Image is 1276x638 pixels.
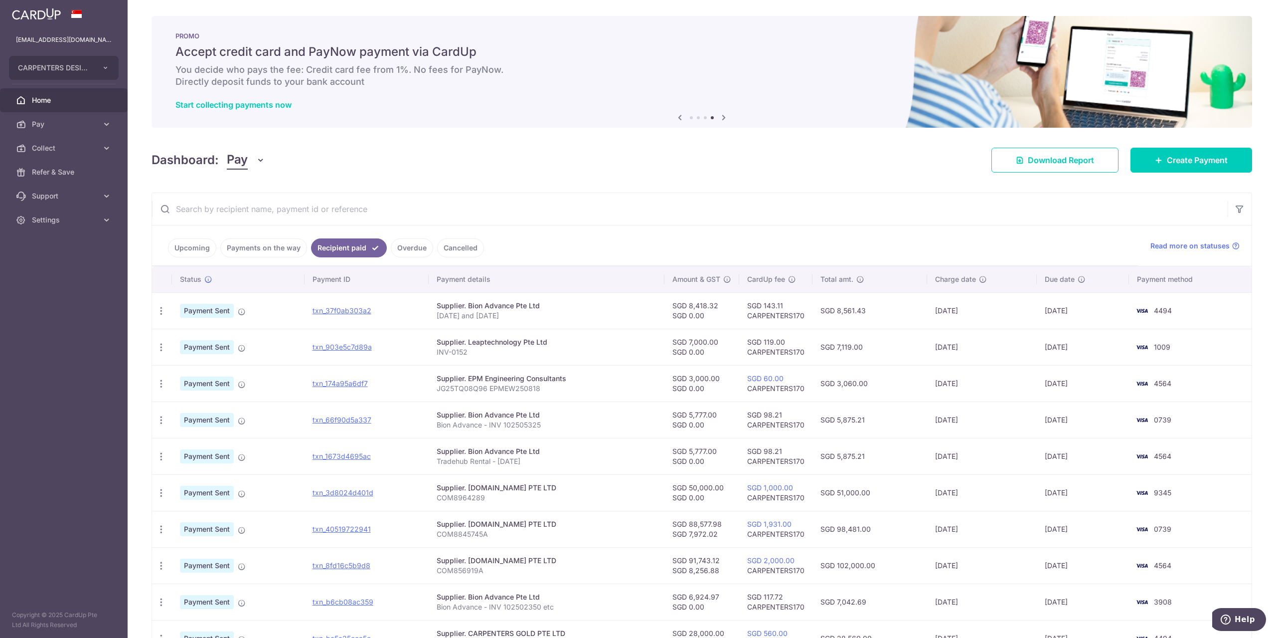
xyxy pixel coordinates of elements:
[1154,488,1171,497] span: 9345
[927,365,1037,402] td: [DATE]
[664,511,739,547] td: SGD 88,577.98 SGD 7,972.02
[180,449,234,463] span: Payment Sent
[1132,450,1152,462] img: Bank Card
[429,266,664,292] th: Payment details
[747,483,793,492] a: SGD 1,000.00
[152,193,1228,225] input: Search by recipient name, payment id or reference
[1132,414,1152,426] img: Bank Card
[227,151,265,170] button: Pay
[927,329,1037,365] td: [DATE]
[1028,154,1094,166] span: Download Report
[1132,305,1152,317] img: Bank Card
[220,238,307,257] a: Payments on the way
[664,402,739,438] td: SGD 5,777.00 SGD 0.00
[1132,560,1152,572] img: Bank Card
[1132,378,1152,390] img: Bank Card
[32,119,98,129] span: Pay
[927,584,1037,620] td: [DATE]
[1037,438,1129,474] td: [DATE]
[1129,266,1252,292] th: Payment method
[313,525,371,533] a: txn_40519722941
[437,410,656,420] div: Supplier. Bion Advance Pte Ltd
[32,167,98,177] span: Refer & Save
[664,365,739,402] td: SGD 3,000.00 SGD 0.00
[437,529,656,539] p: COM8845745A
[927,474,1037,511] td: [DATE]
[1037,329,1129,365] td: [DATE]
[672,274,720,284] span: Amount & GST
[739,292,812,329] td: SGD 143.11 CARPENTERS170
[152,16,1252,128] img: paynow Banner
[1037,292,1129,329] td: [DATE]
[16,35,112,45] p: [EMAIL_ADDRESS][DOMAIN_NAME]
[991,148,1118,173] a: Download Report
[175,32,1228,40] p: PROMO
[664,584,739,620] td: SGD 6,924.97 SGD 0.00
[437,238,484,257] a: Cancelled
[1154,452,1171,460] span: 4564
[812,365,927,402] td: SGD 3,060.00
[305,266,429,292] th: Payment ID
[1154,343,1170,351] span: 1009
[739,329,812,365] td: SGD 119.00 CARPENTERS170
[180,595,234,609] span: Payment Sent
[437,493,656,503] p: COM8964289
[180,522,234,536] span: Payment Sent
[437,374,656,384] div: Supplier. EPM Engineering Consultants
[180,413,234,427] span: Payment Sent
[437,483,656,493] div: Supplier. [DOMAIN_NAME] PTE LTD
[180,486,234,500] span: Payment Sent
[437,347,656,357] p: INV-0152
[32,143,98,153] span: Collect
[1132,487,1152,499] img: Bank Card
[664,438,739,474] td: SGD 5,777.00 SGD 0.00
[180,304,234,318] span: Payment Sent
[313,416,371,424] a: txn_66f90d5a337
[437,337,656,347] div: Supplier. Leaptechnology Pte Ltd
[313,488,373,497] a: txn_3d8024d401d
[18,63,92,73] span: CARPENTERS DESIGN GROUP PTE. LTD.
[1154,306,1172,315] span: 4494
[313,343,372,351] a: txn_903e5c7d89a
[812,547,927,584] td: SGD 102,000.00
[313,452,371,460] a: txn_1673d4695ac
[739,365,812,402] td: CARPENTERS170
[935,274,976,284] span: Charge date
[437,384,656,394] p: JG25TQ08Q96 EPMEW250818
[437,311,656,321] p: [DATE] and [DATE]
[168,238,216,257] a: Upcoming
[437,602,656,612] p: Bion Advance - INV 102502350 etc
[1037,402,1129,438] td: [DATE]
[1212,608,1266,633] iframe: Opens a widget where you can find more information
[227,151,248,170] span: Pay
[1130,148,1252,173] a: Create Payment
[32,215,98,225] span: Settings
[1045,274,1075,284] span: Due date
[812,402,927,438] td: SGD 5,875.21
[739,474,812,511] td: CARPENTERS170
[1037,474,1129,511] td: [DATE]
[313,379,368,388] a: txn_174a95a6df7
[175,64,1228,88] h6: You decide who pays the fee: Credit card fee from 1%. No fees for PayNow. Directly deposit funds ...
[1132,596,1152,608] img: Bank Card
[739,511,812,547] td: CARPENTERS170
[12,8,61,20] img: CardUp
[391,238,433,257] a: Overdue
[747,629,788,638] a: SGD 560.00
[313,306,371,315] a: txn_37f0ab303a2
[927,438,1037,474] td: [DATE]
[1154,416,1171,424] span: 0739
[1132,341,1152,353] img: Bank Card
[664,474,739,511] td: SGD 50,000.00 SGD 0.00
[812,584,927,620] td: SGD 7,042.69
[180,274,201,284] span: Status
[747,520,792,528] a: SGD 1,931.00
[437,556,656,566] div: Supplier. [DOMAIN_NAME] PTE LTD
[1037,365,1129,402] td: [DATE]
[32,95,98,105] span: Home
[180,340,234,354] span: Payment Sent
[437,301,656,311] div: Supplier. Bion Advance Pte Ltd
[32,191,98,201] span: Support
[820,274,853,284] span: Total amt.
[664,329,739,365] td: SGD 7,000.00 SGD 0.00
